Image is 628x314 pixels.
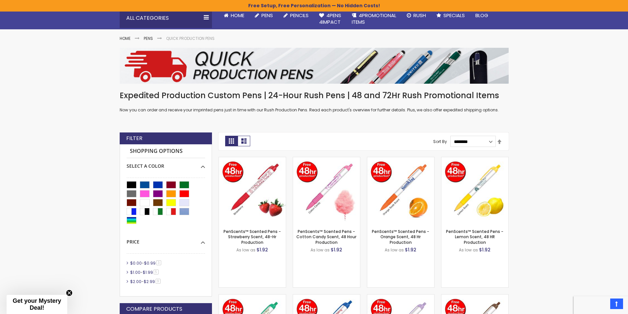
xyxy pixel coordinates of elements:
[293,157,360,224] img: PenScents™ Scented Pens - Cotton Candy Scent, 48 Hour Production
[433,139,447,144] label: Sort By
[385,247,404,253] span: As low as
[261,12,273,19] span: Pens
[120,90,509,101] h1: Expedited Production Custom Pens | 24-Hour Rush Pens | 48 and 72Hr Rush Promotional Items
[236,247,255,253] span: As low as
[446,229,503,245] a: PenScents™ Scented Pens - Lemon Scent, 48 HR Production
[231,12,244,19] span: Home
[219,157,286,224] img: PenScents™ Scented Pens - Strawberry Scent, 48-Hr Production
[129,260,164,266] a: $0.00-$0.993
[120,8,212,28] div: All Categories
[144,36,153,41] a: Pens
[129,279,163,284] a: $2.00-$2.999
[441,157,508,162] a: PenScents™ Scented Pens - Lemon Scent, 48 HR Production
[311,247,330,253] span: As low as
[120,48,509,83] img: Quick Production Pens
[331,246,342,253] span: $1.92
[129,270,161,275] a: $1.00-$1.995
[144,260,156,266] span: $0.99
[352,12,396,25] span: 4PROMOTIONAL ITEMS
[293,157,360,162] a: PenScents™ Scented Pens - Cotton Candy Scent, 48 Hour Production
[130,260,142,266] span: $0.00
[127,158,205,169] div: Select A Color
[367,157,434,224] img: PenScents™ Scented Pens - Orange Scent, 48 Hr Production
[66,290,73,296] button: Close teaser
[126,135,142,142] strong: Filter
[120,107,509,113] p: Now you can order and receive your imprinted pens just in time with our Rush Production Pens. Rea...
[219,8,250,23] a: Home
[431,8,470,23] a: Specials
[290,12,309,19] span: Pencils
[250,8,278,23] a: Pens
[479,246,491,253] span: $1.92
[443,12,465,19] span: Specials
[293,294,360,300] a: PenScents™ Scented Pens - Buttercream Scent, 48HR Production
[319,12,341,25] span: 4Pens 4impact
[154,270,159,274] span: 5
[413,12,426,19] span: Rush
[441,157,508,224] img: PenScents™ Scented Pens - Lemon Scent, 48 HR Production
[405,246,416,253] span: $1.92
[402,8,431,23] a: Rush
[314,8,346,30] a: 4Pens4impact
[126,305,182,313] strong: Compare Products
[372,229,429,245] a: PenScents™ Scented Pens - Orange Scent, 48 Hr Production
[127,234,205,245] div: Price
[574,296,628,314] iframe: Google Customer Reviews
[278,8,314,23] a: Pencils
[156,260,161,265] span: 3
[130,270,140,275] span: $1.00
[459,247,478,253] span: As low as
[346,8,402,30] a: 4PROMOTIONALITEMS
[127,144,205,158] strong: Shopping Options
[7,295,67,314] div: Get your Mystery Deal!Close teaser
[441,294,508,300] a: PenScents™ Scented Pens - Chocolate Scent, 48 HR Production
[367,157,434,162] a: PenScents™ Scented Pens - Orange Scent, 48 Hr Production
[130,279,141,284] span: $2.00
[13,298,61,311] span: Get your Mystery Deal!
[156,279,161,284] span: 9
[470,8,493,23] a: Blog
[296,229,356,245] a: PenScents™ Scented Pens - Cotton Candy Scent, 48 Hour Production
[367,294,434,300] a: PenScents™ Scented Pens - Lavender Scent, 48HR Production
[475,12,488,19] span: Blog
[144,279,155,284] span: $2.99
[256,246,268,253] span: $1.92
[120,36,131,41] a: Home
[224,229,281,245] a: PenScents™ Scented Pens - Strawberry Scent, 48-Hr Production
[143,270,153,275] span: $1.99
[219,157,286,162] a: PenScents™ Scented Pens - Strawberry Scent, 48-Hr Production
[166,36,215,41] strong: Quick Production Pens
[219,294,286,300] a: PenScents™ Scented Pens - Floral Scent, 48 HR Production
[225,136,238,146] strong: Grid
